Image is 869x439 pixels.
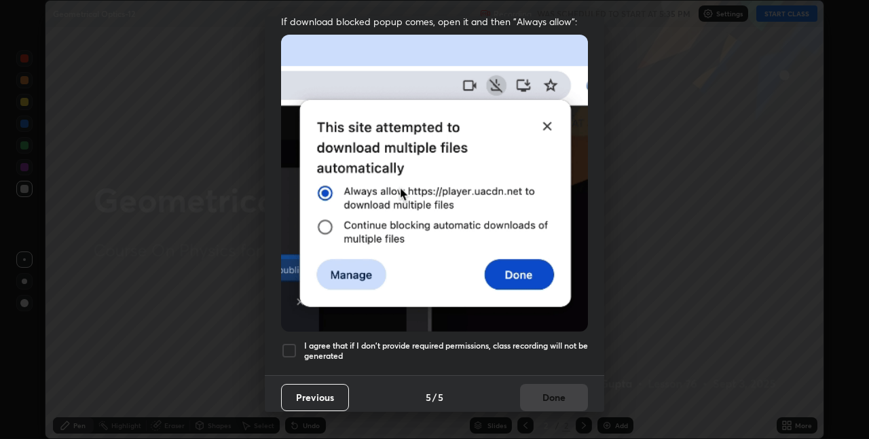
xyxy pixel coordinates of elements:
[281,35,588,332] img: downloads-permission-blocked.gif
[281,15,588,28] span: If download blocked popup comes, open it and then "Always allow":
[426,390,431,404] h4: 5
[304,340,588,362] h5: I agree that if I don't provide required permissions, class recording will not be generated
[281,384,349,411] button: Previous
[432,390,437,404] h4: /
[438,390,443,404] h4: 5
